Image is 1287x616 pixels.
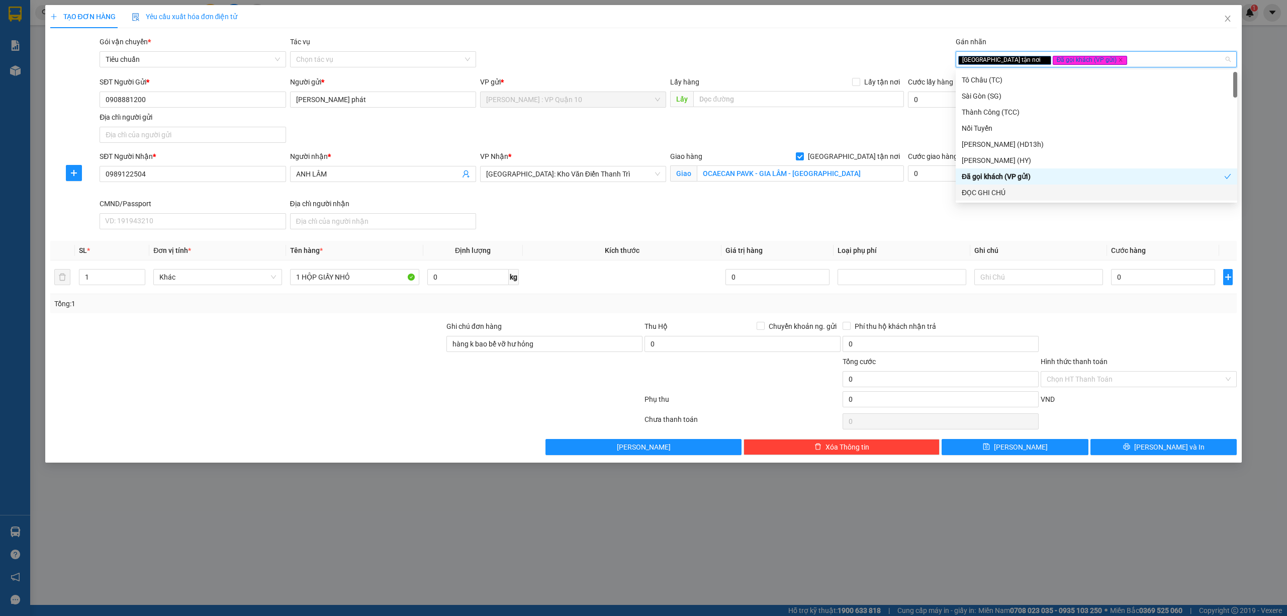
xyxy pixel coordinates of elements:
input: Địa chỉ của người nhận [290,213,476,229]
span: Tổng cước [843,358,876,366]
button: [PERSON_NAME] [545,439,742,455]
div: SĐT Người Gửi [100,76,286,87]
span: Cước hàng [1111,246,1146,254]
input: Ghi Chú [974,269,1103,285]
input: Cước giao hàng [908,165,1027,182]
span: Giá trị hàng [725,246,763,254]
span: kg [509,269,519,285]
strong: PHIẾU DÁN LÊN HÀNG [67,5,199,18]
label: Tác vụ [290,38,310,46]
span: Hồ Chí Minh : VP Quận 10 [486,92,660,107]
span: plus [66,169,81,177]
div: Người gửi [290,76,476,87]
div: Phụ thu [643,394,842,411]
div: Địa chỉ người nhận [290,198,476,209]
th: Loại phụ phí [834,241,970,260]
span: Lấy tận nơi [860,76,904,87]
div: Nối Tuyến [956,120,1237,136]
div: Tô Châu (TC) [962,74,1231,85]
strong: CSKH: [28,34,53,43]
div: Thành Công (TCC) [962,107,1231,118]
div: [PERSON_NAME] (HY) [962,155,1231,166]
span: [PERSON_NAME] [617,442,671,453]
input: 0 [725,269,830,285]
div: Người nhận [290,151,476,162]
input: Ghi chú đơn hàng [446,336,642,352]
div: SĐT Người Nhận [100,151,286,162]
button: printer[PERSON_NAME] và In [1090,439,1237,455]
label: Hình thức thanh toán [1041,358,1108,366]
span: Phí thu hộ khách nhận trả [851,321,940,332]
div: Tô Châu (TC) [956,72,1237,88]
div: Nối Tuyến [962,123,1231,134]
span: Ngày in phiếu: 11:50 ngày [63,20,203,31]
span: Kích thước [605,246,639,254]
div: CMND/Passport [100,198,286,209]
span: close [1118,57,1123,62]
div: Sài Gòn (SG) [956,88,1237,104]
span: Giao hàng [670,152,702,160]
span: Thu Hộ [645,322,668,330]
span: SL [79,246,87,254]
input: VD: Bàn, Ghế [290,269,419,285]
span: plus [1224,273,1232,281]
span: Hà Nội: Kho Văn Điển Thanh Trì [486,166,660,182]
label: Cước giao hàng [908,152,958,160]
span: close [1042,57,1047,62]
input: Gán nhãn [1129,53,1131,65]
span: Đã gọi khách (VP gửi) [1053,56,1128,65]
img: icon [132,13,140,21]
div: Đã gọi khách (VP gửi) [962,171,1224,182]
span: Yêu cầu xuất hóa đơn điện tử [132,13,238,21]
button: save[PERSON_NAME] [942,439,1088,455]
button: deleteXóa Thông tin [744,439,940,455]
span: check [1224,173,1231,180]
span: Chuyển khoản ng. gửi [765,321,841,332]
label: Gán nhãn [956,38,986,46]
div: Đã gọi khách (VP gửi) [956,168,1237,185]
span: [GEOGRAPHIC_DATA] tận nơi [804,151,904,162]
button: plus [66,165,82,181]
span: CÔNG TY TNHH CHUYỂN PHÁT NHANH BẢO AN [87,34,185,52]
span: plus [50,13,57,20]
span: VP Nhận [480,152,508,160]
span: Mã đơn: VP101210250007 [4,61,150,74]
span: Xóa Thông tin [825,442,869,453]
th: Ghi chú [970,241,1107,260]
div: Thành Công (TCC) [956,104,1237,120]
span: delete [814,443,821,451]
span: save [983,443,990,451]
button: Close [1214,5,1242,33]
span: Khác [159,270,276,285]
span: Tên hàng [290,246,323,254]
span: Gói vận chuyển [100,38,151,46]
label: Ghi chú đơn hàng [446,322,502,330]
span: [PERSON_NAME] [994,442,1048,453]
span: [PERSON_NAME] và In [1134,442,1205,453]
input: Địa chỉ của người gửi [100,127,286,143]
span: [GEOGRAPHIC_DATA] tận nơi [958,56,1051,65]
span: Lấy hàng [670,78,699,86]
input: Dọc đường [693,91,904,107]
div: ĐỌC GHI CHÚ [962,187,1231,198]
div: Chưa thanh toán [643,414,842,431]
label: Cước lấy hàng [908,78,953,86]
button: plus [1223,269,1233,285]
div: Tổng: 1 [54,298,496,309]
div: ĐỌC GHI CHÚ [956,185,1237,201]
button: delete [54,269,70,285]
div: Địa chỉ người gửi [100,112,286,123]
input: Giao tận nơi [697,165,904,182]
div: Sài Gòn (SG) [962,91,1231,102]
div: VP gửi [480,76,666,87]
span: Giao [670,165,697,182]
span: VND [1041,395,1055,403]
div: Hoàng Yến (HY) [956,152,1237,168]
span: [PHONE_NUMBER] [4,34,76,52]
span: Tiêu chuẩn [106,52,280,67]
span: user-add [462,170,470,178]
span: Định lượng [455,246,491,254]
div: [PERSON_NAME] (HD13h) [962,139,1231,150]
span: close [1224,15,1232,23]
span: printer [1123,443,1130,451]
